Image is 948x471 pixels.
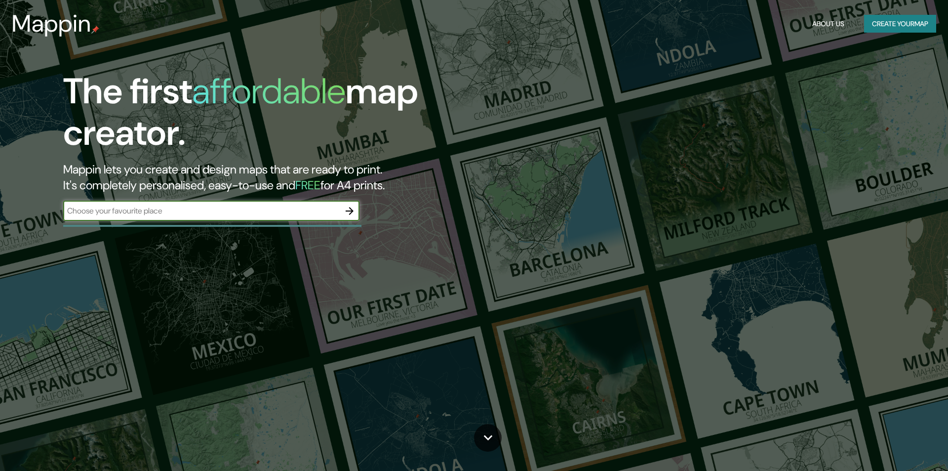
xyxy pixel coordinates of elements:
h3: Mappin [12,10,91,38]
input: Choose your favourite place [63,205,340,216]
button: About Us [808,15,848,33]
h5: FREE [295,177,320,193]
h2: Mappin lets you create and design maps that are ready to print. It's completely personalised, eas... [63,162,537,193]
h1: The first map creator. [63,71,537,162]
button: Create yourmap [864,15,936,33]
h1: affordable [192,68,346,114]
img: mappin-pin [91,26,99,34]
